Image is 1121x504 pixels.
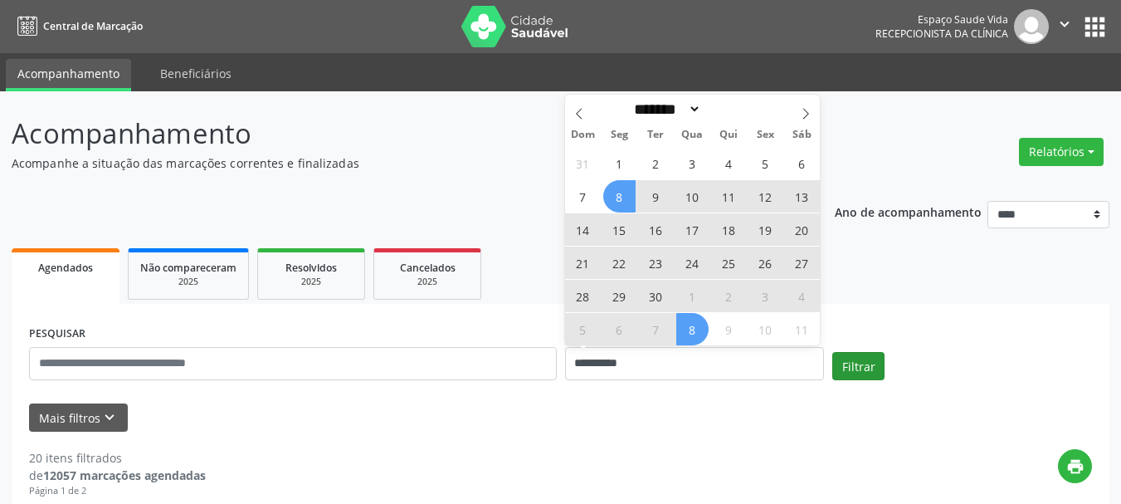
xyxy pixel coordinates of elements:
[6,59,131,91] a: Acompanhamento
[100,409,119,427] i: keyboard_arrow_down
[1019,138,1104,166] button: Relatórios
[1014,9,1049,44] img: img
[400,261,456,275] span: Cancelados
[565,130,602,140] span: Dom
[749,180,782,213] span: Setembro 12, 2025
[786,280,818,312] span: Outubro 4, 2025
[603,180,636,213] span: Setembro 8, 2025
[676,180,709,213] span: Setembro 10, 2025
[747,130,783,140] span: Sex
[713,147,745,179] span: Setembro 4, 2025
[603,313,636,345] span: Outubro 6, 2025
[710,130,747,140] span: Qui
[603,213,636,246] span: Setembro 15, 2025
[749,280,782,312] span: Outubro 3, 2025
[1049,9,1080,44] button: 
[875,27,1008,41] span: Recepcionista da clínica
[786,247,818,279] span: Setembro 27, 2025
[270,276,353,288] div: 2025
[701,100,756,118] input: Year
[149,59,243,88] a: Beneficiários
[640,313,672,345] span: Outubro 7, 2025
[601,130,637,140] span: Seg
[603,247,636,279] span: Setembro 22, 2025
[674,130,710,140] span: Qua
[1066,458,1084,476] i: print
[640,213,672,246] span: Setembro 16, 2025
[1055,15,1074,33] i: 
[832,352,885,380] button: Filtrar
[749,213,782,246] span: Setembro 19, 2025
[12,12,143,40] a: Central de Marcação
[676,213,709,246] span: Setembro 17, 2025
[29,449,206,467] div: 20 itens filtrados
[29,404,128,433] button: Mais filtroskeyboard_arrow_down
[29,484,206,498] div: Página 1 de 2
[640,247,672,279] span: Setembro 23, 2025
[676,147,709,179] span: Setembro 3, 2025
[386,276,469,288] div: 2025
[783,130,820,140] span: Sáb
[749,313,782,345] span: Outubro 10, 2025
[603,147,636,179] span: Setembro 1, 2025
[567,213,599,246] span: Setembro 14, 2025
[786,147,818,179] span: Setembro 6, 2025
[567,247,599,279] span: Setembro 21, 2025
[38,261,93,275] span: Agendados
[713,313,745,345] span: Outubro 9, 2025
[640,180,672,213] span: Setembro 9, 2025
[713,247,745,279] span: Setembro 25, 2025
[676,280,709,312] span: Outubro 1, 2025
[786,180,818,213] span: Setembro 13, 2025
[629,100,702,118] select: Month
[786,213,818,246] span: Setembro 20, 2025
[637,130,674,140] span: Ter
[835,201,982,222] p: Ano de acompanhamento
[676,247,709,279] span: Setembro 24, 2025
[567,313,599,345] span: Outubro 5, 2025
[29,467,206,484] div: de
[603,280,636,312] span: Setembro 29, 2025
[43,19,143,33] span: Central de Marcação
[640,280,672,312] span: Setembro 30, 2025
[140,276,236,288] div: 2025
[713,180,745,213] span: Setembro 11, 2025
[12,154,780,172] p: Acompanhe a situação das marcações correntes e finalizadas
[713,213,745,246] span: Setembro 18, 2025
[285,261,337,275] span: Resolvidos
[749,147,782,179] span: Setembro 5, 2025
[567,280,599,312] span: Setembro 28, 2025
[29,321,85,347] label: PESQUISAR
[567,180,599,213] span: Setembro 7, 2025
[43,467,206,483] strong: 12057 marcações agendadas
[676,313,709,345] span: Outubro 8, 2025
[713,280,745,312] span: Outubro 2, 2025
[875,12,1008,27] div: Espaço Saude Vida
[567,147,599,179] span: Agosto 31, 2025
[12,113,780,154] p: Acompanhamento
[140,261,236,275] span: Não compareceram
[1058,449,1092,483] button: print
[786,313,818,345] span: Outubro 11, 2025
[1080,12,1109,42] button: apps
[749,247,782,279] span: Setembro 26, 2025
[640,147,672,179] span: Setembro 2, 2025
